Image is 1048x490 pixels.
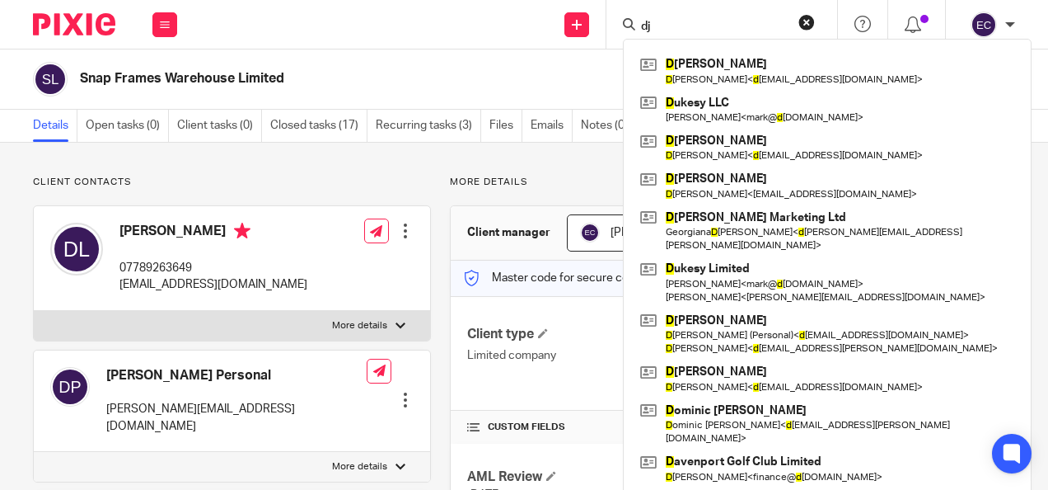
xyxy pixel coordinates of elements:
[86,110,169,142] a: Open tasks (0)
[33,62,68,97] img: svg%3E
[177,110,262,142] a: Client tasks (0)
[80,70,648,87] h2: Snap Frames Warehouse Limited
[798,14,815,31] button: Clear
[332,319,387,332] p: More details
[467,347,732,364] p: Limited company
[234,223,250,239] i: Primary
[50,367,90,407] img: svg%3E
[467,469,732,486] h4: AML Review
[119,276,307,293] p: [EMAIL_ADDRESS][DOMAIN_NAME]
[467,421,732,434] h4: CUSTOM FIELDS
[106,401,367,435] p: [PERSON_NAME][EMAIL_ADDRESS][DOMAIN_NAME]
[611,227,701,238] span: [PERSON_NAME]
[33,13,115,35] img: Pixie
[376,110,481,142] a: Recurring tasks (3)
[332,460,387,474] p: More details
[270,110,367,142] a: Closed tasks (17)
[581,110,637,142] a: Notes (0)
[580,223,600,243] img: svg%3E
[33,110,77,142] a: Details
[467,224,550,241] h3: Client manager
[971,12,997,38] img: svg%3E
[467,326,732,343] h4: Client type
[531,110,573,142] a: Emails
[119,223,307,243] h4: [PERSON_NAME]
[33,176,431,189] p: Client contacts
[463,270,747,286] p: Master code for secure communications and files
[450,176,1015,189] p: More details
[489,110,522,142] a: Files
[50,223,103,276] img: svg%3E
[106,367,367,384] h4: [PERSON_NAME] Personal
[639,20,788,35] input: Search
[119,260,307,276] p: 07789263649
